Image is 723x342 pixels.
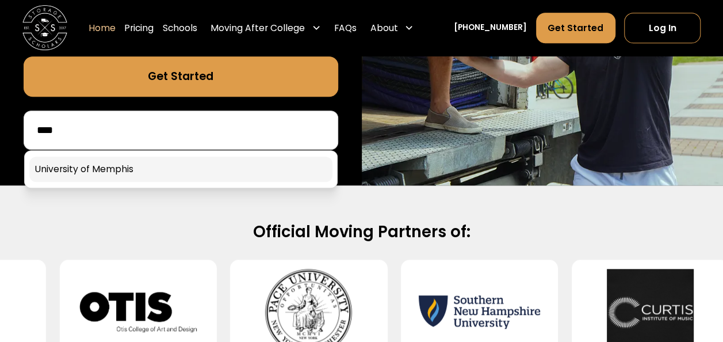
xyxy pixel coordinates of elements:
a: Pricing [124,12,154,44]
div: About [366,12,418,44]
div: About [370,21,397,35]
div: Moving After College [211,21,305,35]
a: [PHONE_NUMBER] [454,22,527,35]
a: Get Started [24,56,338,97]
a: Home [89,12,116,44]
a: Schools [163,12,197,44]
a: Get Started [536,13,615,43]
a: Log In [624,13,701,43]
div: Moving After College [206,12,325,44]
h2: Official Moving Partners of: [36,222,687,242]
img: Storage Scholars main logo [22,6,67,51]
a: FAQs [334,12,357,44]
